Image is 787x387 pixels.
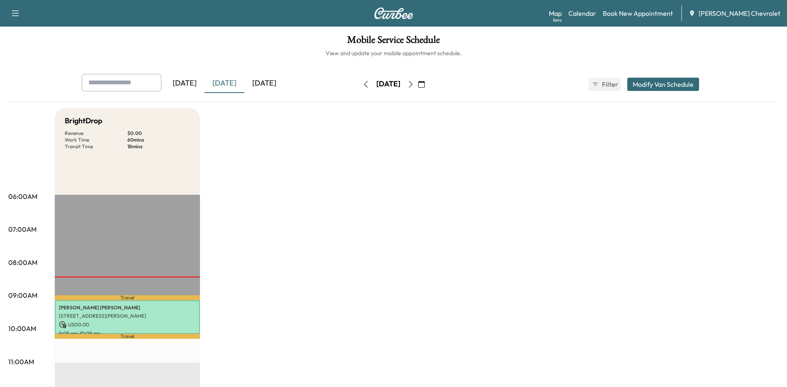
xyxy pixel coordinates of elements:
[65,137,127,143] p: Work Time
[8,35,779,49] h1: Mobile Service Schedule
[65,143,127,150] p: Transit Time
[8,323,36,333] p: 10:00AM
[59,330,196,337] p: 9:09 am - 10:09 am
[627,78,699,91] button: Modify Van Schedule
[588,78,621,91] button: Filter
[59,313,196,319] p: [STREET_ADDRESS][PERSON_NAME]
[549,8,562,18] a: MapBeta
[376,79,400,89] div: [DATE]
[602,79,617,89] span: Filter
[205,74,244,93] div: [DATE]
[65,130,127,137] p: Revenue
[65,115,102,127] h5: BrightDrop
[699,8,780,18] span: [PERSON_NAME] Chevrolet
[553,17,562,23] div: Beta
[8,49,779,57] h6: View and update your mobile appointment schedule.
[55,334,200,339] p: Travel
[127,130,190,137] p: $ 0.00
[55,295,200,300] p: Travel
[165,74,205,93] div: [DATE]
[127,143,190,150] p: 18 mins
[374,7,414,19] img: Curbee Logo
[8,357,34,367] p: 11:00AM
[603,8,673,18] a: Book New Appointment
[8,290,37,300] p: 09:00AM
[59,321,196,328] p: USD 0.00
[8,257,37,267] p: 08:00AM
[568,8,596,18] a: Calendar
[127,137,190,143] p: 60 mins
[244,74,284,93] div: [DATE]
[8,224,37,234] p: 07:00AM
[8,191,37,201] p: 06:00AM
[59,304,196,311] p: [PERSON_NAME] [PERSON_NAME]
